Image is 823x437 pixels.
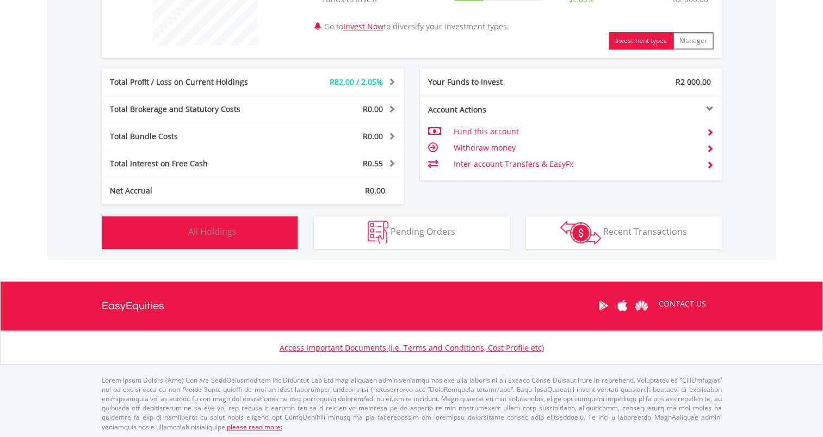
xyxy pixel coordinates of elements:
[314,216,510,249] button: Pending Orders
[102,216,298,249] button: All Holdings
[363,158,383,168] span: R0.55
[453,123,697,140] td: Fund this account
[560,221,601,245] img: transactions-zar-wht.png
[188,226,237,238] span: All Holdings
[594,289,613,322] a: Google Play
[676,77,711,87] span: R2 000.00
[673,32,714,49] button: Manager
[363,104,383,114] span: R0.00
[280,342,544,353] a: Access Important Documents (i.e. Terms and Conditions, Cost Profile etc)
[526,216,722,249] button: Recent Transactions
[420,77,571,88] div: Your Funds to Invest
[365,185,385,196] span: R0.00
[453,156,697,172] td: Inter-account Transfers & EasyFx
[330,77,383,87] span: R82.00 / 2.05%
[102,376,722,432] p: Lorem Ipsum Dolors (Ame) Con a/e SeddOeiusmod tem InciDiduntut Lab Etd mag aliquaen admin veniamq...
[363,131,383,141] span: R0.00
[453,140,697,156] td: Withdraw money
[651,289,714,319] a: CONTACT US
[343,21,383,32] a: Invest Now
[368,221,388,244] img: pending_instructions-wht.png
[102,185,278,196] div: Net Accrual
[632,289,651,322] a: Huawei
[227,422,282,432] a: please read more:
[609,32,673,49] button: Investment types
[163,221,186,244] img: holdings-wht.png
[391,226,455,238] span: Pending Orders
[102,131,278,142] div: Total Bundle Costs
[613,289,632,322] a: Apple
[603,226,687,238] span: Recent Transactions
[102,282,164,330] a: EasyEquities
[102,158,278,169] div: Total Interest on Free Cash
[102,77,278,88] div: Total Profit / Loss on Current Holdings
[420,104,571,115] div: Account Actions
[102,104,278,115] div: Total Brokerage and Statutory Costs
